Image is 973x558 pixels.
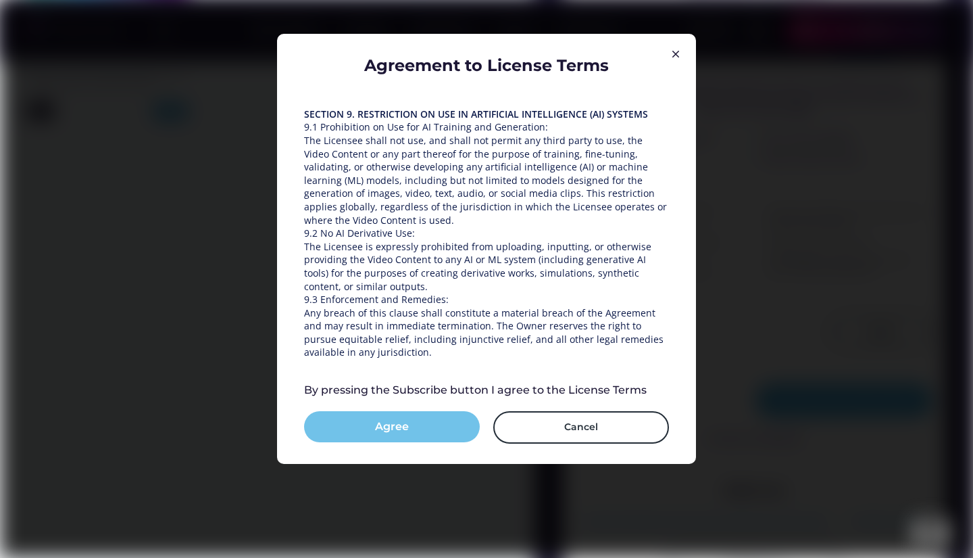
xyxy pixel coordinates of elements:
[304,411,480,442] button: Agree
[304,120,548,133] span: 9.1 Prohibition on Use for AI Training and Generation:
[304,240,654,293] span: The Licensee is expressly prohibited from uploading, inputting, or otherwise providing the Video ...
[493,411,669,444] button: Cancel
[364,54,609,77] div: Agreement to License Terms
[304,108,648,120] span: SECTION 9. RESTRICTION ON USE IN ARTIFICIAL INTELLIGENCE (AI) SYSTEMS
[304,306,666,359] span: Any breach of this clause shall constitute a material breach of the Agreement and may result in i...
[304,293,449,306] span: 9.3 Enforcement and Remedies:
[304,134,670,227] span: The Licensee shall not use, and shall not permit any third party to use, the Video Content or any...
[304,227,415,239] span: 9.2 No AI Derivative Use:
[916,504,959,544] iframe: chat widget
[304,383,647,398] div: By pressing the Subscribe button I agree to the License Terms
[668,46,684,62] img: Group%201000002326.svg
